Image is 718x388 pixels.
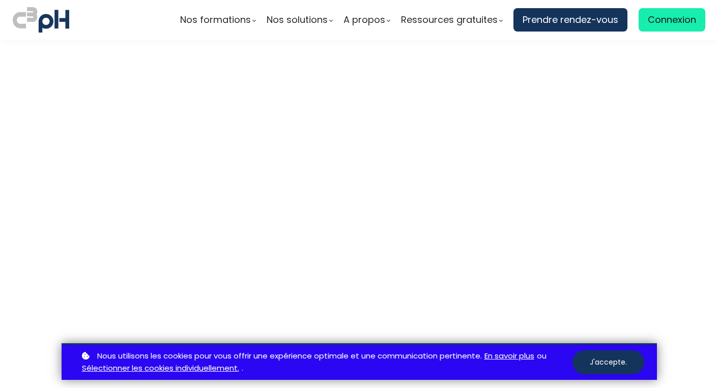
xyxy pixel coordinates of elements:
span: Nos formations [180,12,251,27]
span: Connexion [648,12,696,27]
a: Prendre rendez-vous [513,8,627,32]
a: En savoir plus [484,350,534,363]
button: J'accepte. [572,350,644,374]
span: Nos solutions [267,12,328,27]
span: Prendre rendez-vous [523,12,618,27]
span: Ressources gratuites [401,12,498,27]
p: ou . [79,350,572,375]
img: logo C3PH [13,5,69,35]
a: Connexion [639,8,705,32]
a: Sélectionner les cookies individuellement. [82,362,239,375]
span: Nous utilisons les cookies pour vous offrir une expérience optimale et une communication pertinente. [97,350,482,363]
span: A propos [343,12,385,27]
